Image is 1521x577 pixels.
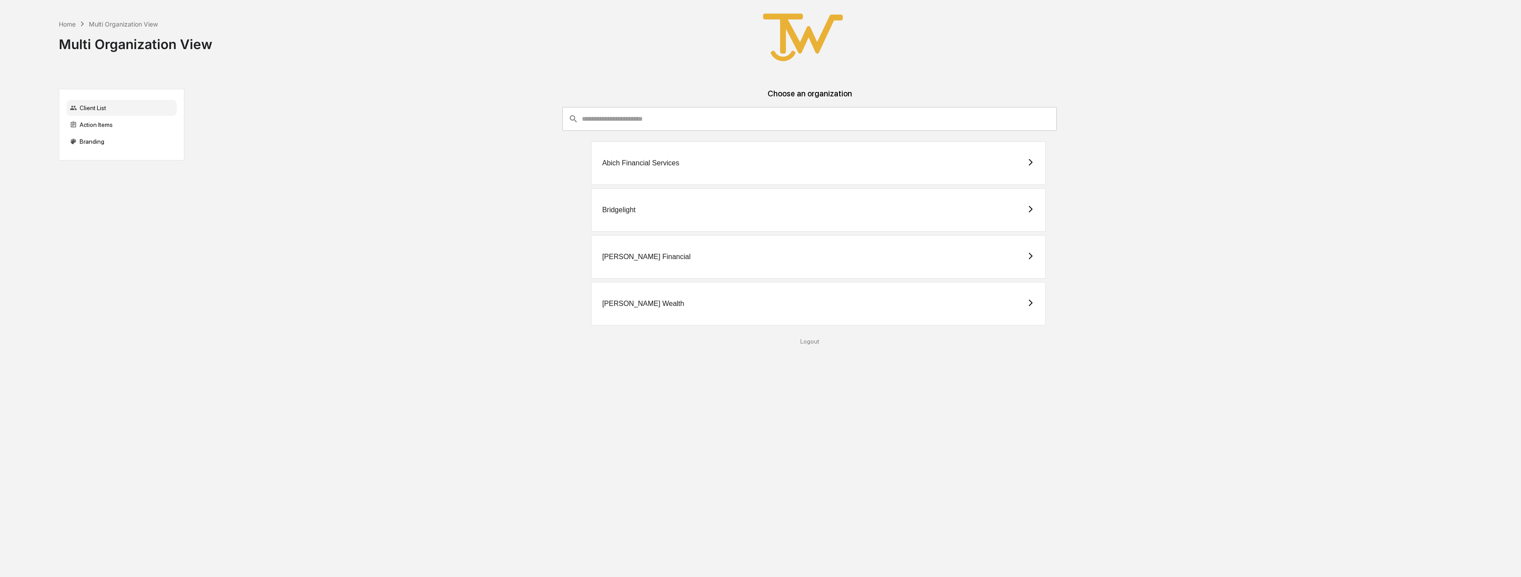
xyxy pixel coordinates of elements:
div: Home [59,20,76,28]
div: Action Items [66,117,177,133]
div: Branding [66,134,177,149]
div: Multi Organization View [89,20,158,28]
img: True West [759,7,847,68]
div: Abich Financial Services [602,159,679,167]
div: Bridgelight [602,206,636,214]
div: consultant-dashboard__filter-organizations-search-bar [562,107,1057,131]
div: Client List [66,100,177,116]
div: [PERSON_NAME] Financial [602,253,691,261]
div: [PERSON_NAME] Wealth [602,300,684,308]
div: Logout [191,338,1428,345]
div: Multi Organization View [59,29,212,52]
div: Choose an organization [191,89,1428,107]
